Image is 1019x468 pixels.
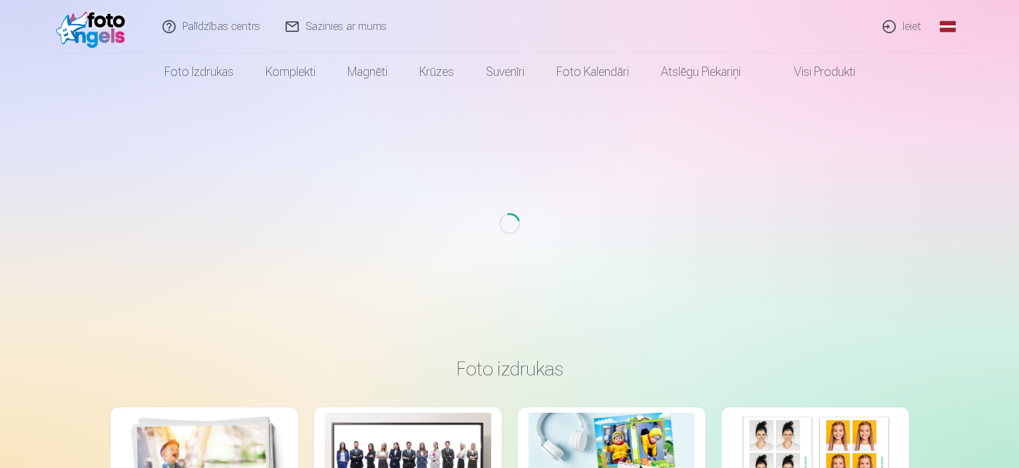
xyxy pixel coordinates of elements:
img: /fa1 [56,5,132,48]
a: Foto izdrukas [148,53,250,91]
a: Suvenīri [470,53,540,91]
a: Visi produkti [757,53,871,91]
a: Foto kalendāri [540,53,645,91]
a: Atslēgu piekariņi [645,53,757,91]
h3: Foto izdrukas [121,357,899,381]
a: Komplekti [250,53,331,91]
a: Krūzes [403,53,470,91]
a: Magnēti [331,53,403,91]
